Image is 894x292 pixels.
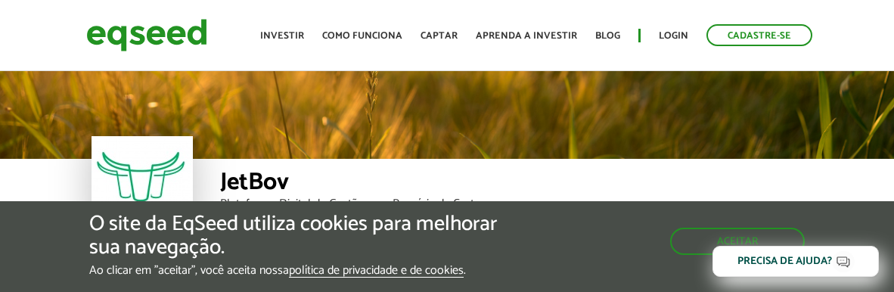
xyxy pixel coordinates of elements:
[595,31,620,41] a: Blog
[86,15,207,55] img: EqSeed
[476,31,577,41] a: Aprenda a investir
[289,265,464,278] a: política de privacidade e de cookies
[89,213,518,259] h5: O site da EqSeed utiliza cookies para melhorar sua navegação.
[421,31,458,41] a: Captar
[89,263,518,278] p: Ao clicar em "aceitar", você aceita nossa .
[706,24,812,46] a: Cadastre-se
[659,31,688,41] a: Login
[220,170,802,198] div: JetBov
[322,31,402,41] a: Como funciona
[220,198,802,210] div: Plataforma Digital de Gestão para Pecuária de Corte
[670,228,805,255] button: Aceitar
[260,31,304,41] a: Investir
